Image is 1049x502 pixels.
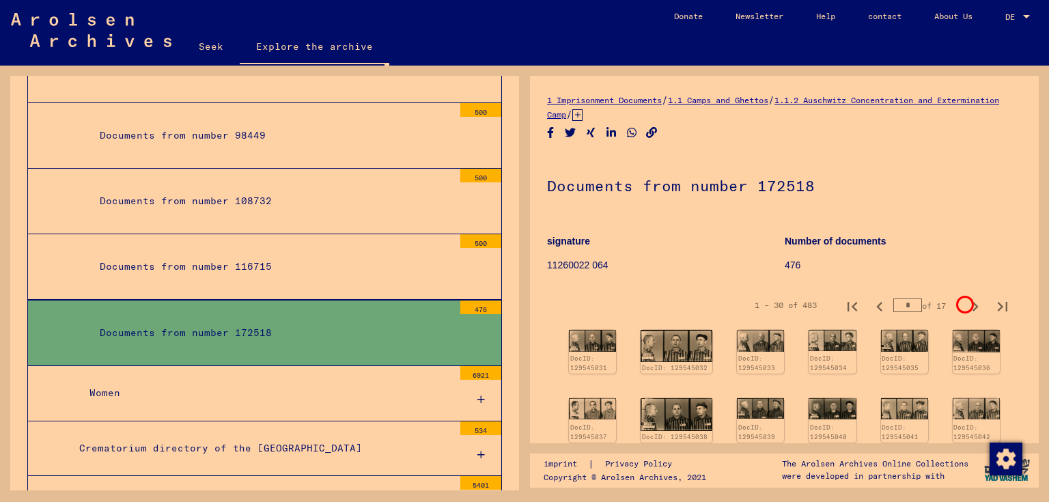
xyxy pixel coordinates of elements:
font: Documents from number 98449 [100,129,266,141]
font: 500 [475,239,487,248]
a: DocID: 129545032 [642,364,708,372]
font: About Us [934,11,973,21]
img: 001.jpg [569,398,616,419]
button: Share on Xing [584,124,598,141]
font: were developed in partnership with [782,471,945,481]
button: Share on Facebook [544,124,558,141]
font: 476 [475,305,487,314]
img: 001.jpg [953,330,1000,352]
font: 534 [475,426,487,435]
img: 001.jpg [953,398,1000,419]
button: First page [839,292,866,319]
button: Next page [962,292,989,319]
button: Share on Twitter [563,124,578,141]
a: 1.1 Camps and Ghettos [668,95,768,105]
font: Help [816,11,835,21]
font: Privacy Policy [605,458,672,469]
font: Number of documents [785,236,886,247]
font: 11260022 064 [547,260,609,270]
a: DocID: 129545035 [882,354,919,372]
img: 001.jpg [737,398,784,419]
font: Seek [199,40,223,53]
button: Share on LinkedIn [604,124,619,141]
a: DocID: 129545038 [642,433,708,441]
a: DocID: 129545037 [570,423,607,441]
button: Previous page [866,292,893,319]
font: DE [1005,12,1015,22]
font: of 17 [922,301,946,311]
a: imprint [544,457,588,471]
font: Documents from number 116715 [100,260,272,273]
font: Women [89,387,120,399]
font: imprint [544,458,577,469]
button: Share on WhatsApp [625,124,639,141]
font: Newsletter [736,11,783,21]
a: DocID: 129545042 [953,423,990,441]
img: 001.jpg [569,330,616,352]
img: 001.jpg [641,330,712,362]
a: 1 Imprisonment Documents [547,95,662,105]
a: DocID: 129545031 [570,354,607,372]
a: Privacy Policy [594,457,688,471]
img: yv_logo.png [981,453,1033,487]
font: Crematorium directory of the [GEOGRAPHIC_DATA] [79,442,362,454]
img: 001.jpg [737,330,784,351]
font: Documents from number 172518 [100,326,272,339]
font: Donate [674,11,703,21]
img: Arolsen_neg.svg [11,13,171,47]
button: Copy link [645,124,659,141]
a: DocID: 129545039 [738,423,775,441]
font: Copyright © Arolsen Archives, 2021 [544,472,706,482]
font: / [566,108,572,120]
img: 001.jpg [641,398,712,431]
img: 001.jpg [809,398,856,420]
font: / [662,94,668,106]
font: signature [547,236,590,247]
font: 5401 [473,481,489,490]
font: / [768,94,774,106]
font: | [588,458,594,470]
a: DocID: 129545036 [953,354,990,372]
font: Documents from number 108732 [100,195,272,207]
a: Seek [182,30,240,63]
font: Documents from number 96746 [100,64,266,76]
font: contact [868,11,901,21]
font: 476 [785,260,800,270]
font: The Arolsen Archives Online Collections [782,458,968,469]
button: Last page [989,292,1016,319]
img: 001.jpg [881,330,928,351]
a: Explore the archive [240,30,389,66]
font: 6921 [473,371,489,380]
img: Change consent [990,443,1022,475]
font: 500 [475,108,487,117]
a: DocID: 129545034 [810,354,847,372]
font: Explore the archive [256,40,373,53]
a: DocID: 129545033 [738,354,775,372]
img: 001.jpg [809,330,856,351]
a: DocID: 129545040 [810,423,847,441]
font: Documents from number 172518 [547,176,815,195]
font: 1 – 30 of 483 [755,300,817,310]
img: 001.jpg [881,398,928,419]
font: 500 [475,173,487,182]
a: DocID: 129545041 [882,423,919,441]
